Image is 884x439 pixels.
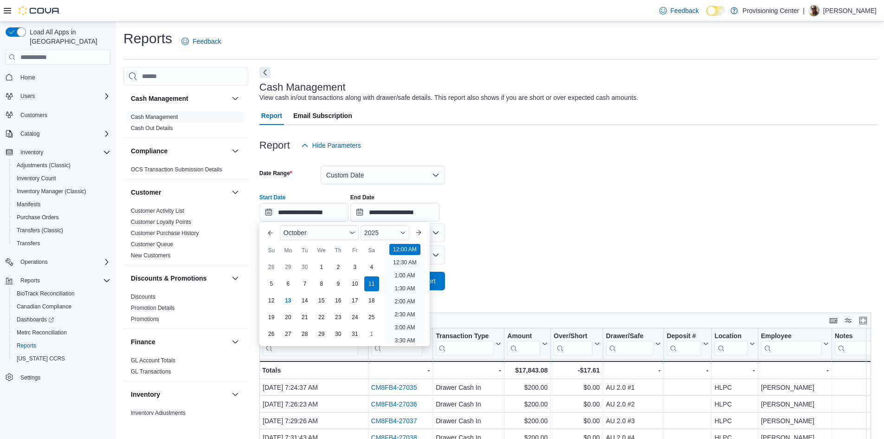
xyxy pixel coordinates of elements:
h3: Cash Management [259,82,346,93]
div: day-10 [348,276,362,291]
div: day-30 [331,327,346,341]
div: day-20 [281,310,296,325]
span: Home [17,71,110,83]
img: Cova [19,6,60,15]
span: Inventory Adjustments [131,409,186,417]
button: Transfers (Classic) [9,224,114,237]
div: - [761,365,828,376]
div: day-5 [264,276,279,291]
div: Cash Management [123,111,248,138]
div: Sa [364,243,379,258]
label: Start Date [259,194,286,201]
span: Transfers [13,238,110,249]
div: day-29 [281,260,296,275]
div: Amount [507,332,540,356]
h3: Cash Management [131,94,188,103]
div: [PERSON_NAME] [761,399,828,410]
button: Cash Management [230,93,241,104]
button: Customers [2,108,114,122]
button: Hide Parameters [297,136,365,155]
button: Reports [9,339,114,352]
div: day-14 [297,293,312,308]
span: Transfers (Classic) [13,225,110,236]
div: Deposit # [666,332,701,341]
button: Manifests [9,198,114,211]
span: OCS Transaction Submission Details [131,166,222,173]
a: Settings [17,372,44,383]
span: Customers [17,109,110,121]
div: Mike Kaspar [808,5,819,16]
span: Reports [20,277,40,284]
a: Feedback [178,32,225,51]
div: day-3 [348,260,362,275]
div: day-31 [348,327,362,341]
li: 1:30 AM [391,283,419,294]
span: Metrc Reconciliation [17,329,67,336]
button: Reports [2,274,114,287]
button: Home [2,70,114,84]
button: Compliance [131,146,228,156]
span: Adjustments (Classic) [17,162,71,169]
button: Canadian Compliance [9,300,114,313]
div: View cash in/out transactions along with drawer/safe details. This report also shows if you are s... [259,93,639,103]
div: $0.00 [554,415,600,426]
span: Washington CCRS [13,353,110,364]
div: $200.00 [507,415,548,426]
a: Dashboards [13,314,58,325]
button: Deposit # [666,332,708,356]
a: Inventory Count [13,173,60,184]
div: day-17 [348,293,362,308]
button: Adjustments (Classic) [9,159,114,172]
span: Operations [20,258,48,266]
button: Employee [761,332,828,356]
button: Location [714,332,755,356]
button: Cash Management [131,94,228,103]
div: day-11 [364,276,379,291]
div: day-18 [364,293,379,308]
button: Metrc Reconciliation [9,326,114,339]
a: GL Transactions [131,368,171,375]
div: - [436,365,501,376]
a: Canadian Compliance [13,301,75,312]
div: day-29 [314,327,329,341]
div: Su [264,243,279,258]
div: Drawer/Safe [606,332,653,341]
li: 1:00 AM [391,270,419,281]
div: Location [714,332,747,341]
a: Metrc Reconciliation [13,327,71,338]
span: Report [261,106,282,125]
button: Open list of options [432,229,439,236]
div: [PERSON_NAME] [761,382,828,393]
span: Inventory Count [17,175,56,182]
span: Customers [20,111,47,119]
div: day-4 [364,260,379,275]
a: Manifests [13,199,44,210]
span: Load All Apps in [GEOGRAPHIC_DATA] [26,27,110,46]
p: [PERSON_NAME] [823,5,877,16]
a: Adjustments (Classic) [13,160,74,171]
span: Transfers (Classic) [17,227,63,234]
span: Catalog [17,128,110,139]
div: $200.00 [507,399,548,410]
span: Email Subscription [293,106,352,125]
button: Enter fullscreen [858,315,869,326]
button: Inventory Manager (Classic) [9,185,114,198]
li: 3:30 AM [391,335,419,346]
button: Catalog [17,128,43,139]
div: day-21 [297,310,312,325]
div: - [371,365,430,376]
div: Customer [123,205,248,265]
a: Promotions [131,316,159,322]
div: Deposit # [666,332,701,356]
div: Over/Short [554,332,592,341]
div: day-19 [264,310,279,325]
div: -$17.61 [554,365,600,376]
span: GL Transactions [131,368,171,375]
div: day-23 [331,310,346,325]
button: Finance [230,336,241,347]
a: Customer Loyalty Points [131,219,191,225]
div: $0.00 [554,382,600,393]
div: Amount [507,332,540,341]
div: HLPC [714,382,755,393]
